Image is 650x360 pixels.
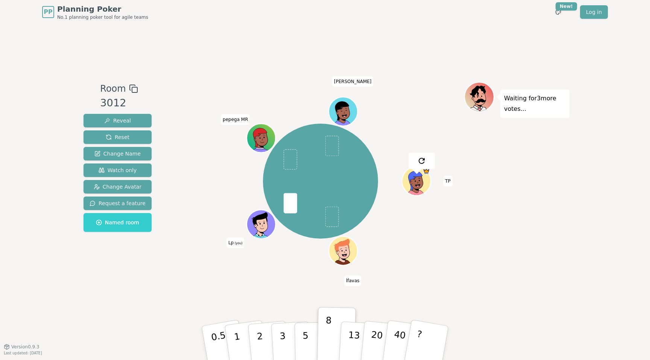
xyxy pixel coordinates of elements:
[248,211,275,238] button: Click to change your avatar
[344,275,361,286] span: Click to change your name
[90,200,146,207] span: Request a feature
[99,166,137,174] span: Watch only
[332,76,374,87] span: Click to change your name
[94,150,141,157] span: Change Name
[100,95,138,111] div: 3012
[57,14,148,20] span: No.1 planning poker tool for agile teams
[94,183,142,191] span: Change Avatar
[580,5,608,19] a: Log in
[96,219,139,226] span: Named room
[4,351,42,355] span: Last updated: [DATE]
[4,344,39,350] button: Version0.9.3
[100,82,126,95] span: Room
[325,315,331,355] p: 8
[42,4,148,20] a: PPPlanning PokerNo.1 planning poker tool for agile teams
[422,168,430,175] span: TP is the host
[106,133,129,141] span: Reset
[84,213,152,232] button: Named room
[556,2,577,11] div: New!
[11,344,39,350] span: Version 0.9.3
[551,5,565,19] button: New!
[104,117,131,124] span: Reveal
[84,147,152,160] button: Change Name
[221,114,250,125] span: Click to change your name
[504,93,566,114] p: Waiting for 3 more votes...
[84,114,152,127] button: Reveal
[84,163,152,177] button: Watch only
[84,197,152,210] button: Request a feature
[417,156,426,165] img: reset
[44,8,52,17] span: PP
[84,180,152,194] button: Change Avatar
[84,130,152,144] button: Reset
[234,242,243,245] span: (you)
[57,4,148,14] span: Planning Poker
[443,176,453,186] span: Click to change your name
[226,237,245,248] span: Click to change your name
